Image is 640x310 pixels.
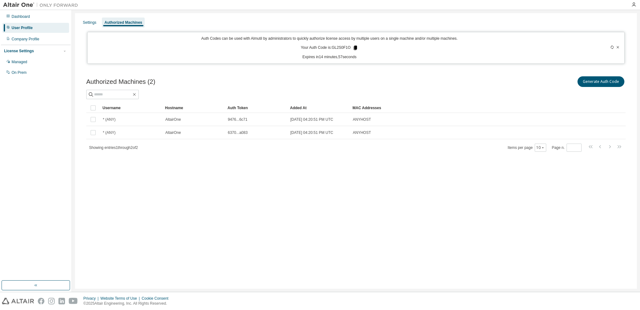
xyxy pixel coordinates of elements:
div: Added At [290,103,347,113]
img: altair_logo.svg [2,298,34,304]
div: On Prem [12,70,27,75]
div: Username [102,103,160,113]
div: Website Terms of Use [100,296,142,301]
button: Generate Auth Code [577,76,624,87]
span: Page n. [552,144,582,152]
span: ANYHOST [353,130,371,135]
div: Authorized Machines [104,20,142,25]
img: linkedin.svg [58,298,65,304]
span: [DATE] 04:20:51 PM UTC [290,130,333,135]
button: 10 [536,145,545,150]
span: 9476...6c71 [228,117,247,122]
span: Showing entries 1 through 2 of 2 [89,145,138,150]
p: © 2025 Altair Engineering, Inc. All Rights Reserved. [83,301,172,306]
div: Settings [83,20,96,25]
span: 6370...a083 [228,130,247,135]
div: License Settings [4,48,34,53]
span: Authorized Machines (2) [86,78,155,85]
p: Auth Codes can be used with Almutil by administrators to quickly authorize license access by mult... [91,36,568,41]
img: facebook.svg [38,298,44,304]
span: [DATE] 04:20:51 PM UTC [290,117,333,122]
div: Managed [12,59,27,64]
p: Your Auth Code is: GL2S0F1O [301,45,358,51]
div: Privacy [83,296,100,301]
div: Auth Token [227,103,285,113]
div: MAC Addresses [352,103,560,113]
span: AltairOne [165,130,181,135]
img: instagram.svg [48,298,55,304]
span: * (ANY) [103,117,116,122]
div: Hostname [165,103,222,113]
img: youtube.svg [69,298,78,304]
div: Company Profile [12,37,39,42]
p: Expires in 14 minutes, 57 seconds [91,54,568,60]
div: Dashboard [12,14,30,19]
div: Cookie Consent [142,296,172,301]
span: * (ANY) [103,130,116,135]
span: AltairOne [165,117,181,122]
span: ANYHOST [353,117,371,122]
img: Altair One [3,2,81,8]
span: Items per page [508,144,546,152]
div: User Profile [12,25,32,30]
